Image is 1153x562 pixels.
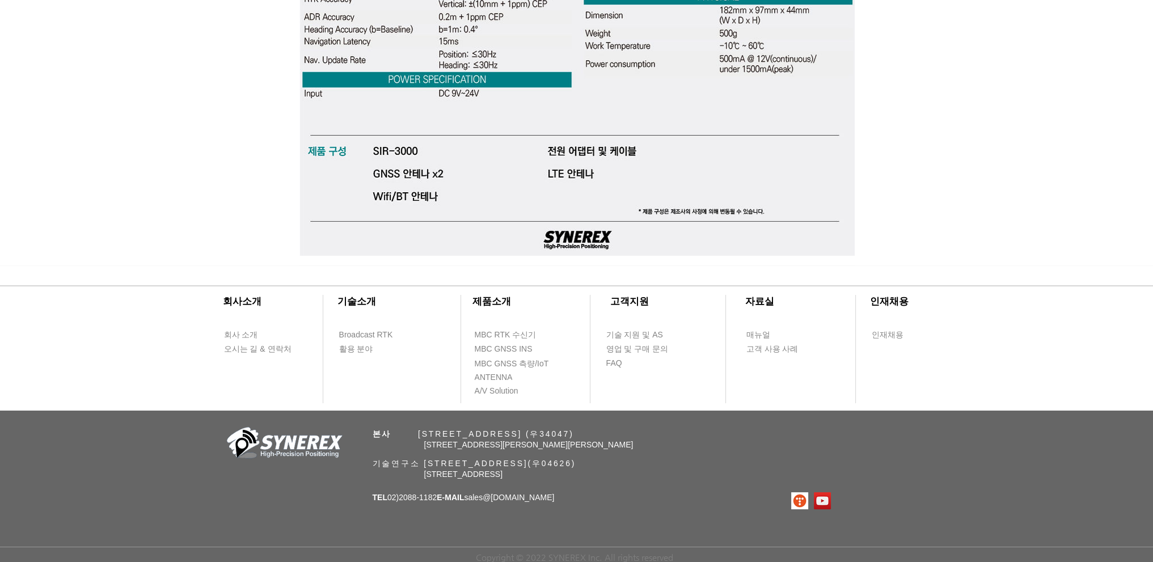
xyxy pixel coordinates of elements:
[223,342,300,356] a: 오시는 길 & 연락처
[606,329,663,341] span: 기술 지원 및 AS
[339,344,373,355] span: 활용 분야
[339,328,404,342] a: Broadcast RTK
[475,386,518,397] span: A/V Solution
[337,296,376,307] span: ​기술소개
[373,493,555,502] span: 02)2088-1182 sales
[746,328,811,342] a: 매뉴얼
[746,329,770,341] span: 매뉴얼
[475,344,533,355] span: MBC GNSS INS
[437,493,464,502] span: E-MAIL
[474,370,539,384] a: ANTENNA
[474,342,545,356] a: MBC GNSS INS
[606,328,691,342] a: 기술 지원 및 AS
[814,492,831,509] img: 유튜브 사회 아이콘
[746,342,811,356] a: 고객 사용 사례
[474,328,559,342] a: MBC RTK 수신기
[746,344,799,355] span: 고객 사용 사례
[424,440,633,449] span: [STREET_ADDRESS][PERSON_NAME][PERSON_NAME]
[791,492,831,509] ul: SNS 모음
[745,296,774,307] span: ​자료실
[606,342,671,356] a: 영업 및 구매 문의
[871,328,925,342] a: 인재채용
[610,296,649,307] span: ​고객지원
[870,296,909,307] span: ​인재채용
[483,493,554,502] a: @[DOMAIN_NAME]
[373,429,392,438] span: 본사
[339,342,404,356] a: 활용 분야
[224,344,292,355] span: 오시는 길 & 연락처
[1023,513,1153,562] iframe: Wix Chat
[606,358,622,369] span: FAQ
[373,493,387,502] span: TEL
[872,329,903,341] span: 인재채용
[606,344,669,355] span: 영업 및 구매 문의
[223,328,289,342] a: 회사 소개
[474,384,539,398] a: A/V Solution
[475,358,549,370] span: MBC GNSS 측량/IoT
[223,296,261,307] span: ​회사소개
[221,426,345,463] img: 회사_로고-removebg-preview.png
[472,296,511,307] span: ​제품소개
[475,329,537,341] span: MBC RTK 수신기
[424,470,502,479] span: [STREET_ADDRESS]
[339,329,393,341] span: Broadcast RTK
[475,372,513,383] span: ANTENNA
[224,329,258,341] span: 회사 소개
[373,459,576,468] span: 기술연구소 [STREET_ADDRESS](우04626)
[606,356,671,370] a: FAQ
[476,552,673,562] span: Copyright © 2022 SYNEREX Inc. All rights reserved
[373,429,574,438] span: ​ [STREET_ADDRESS] (우34047)
[474,357,573,371] a: MBC GNSS 측량/IoT
[791,492,808,509] img: 티스토리로고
